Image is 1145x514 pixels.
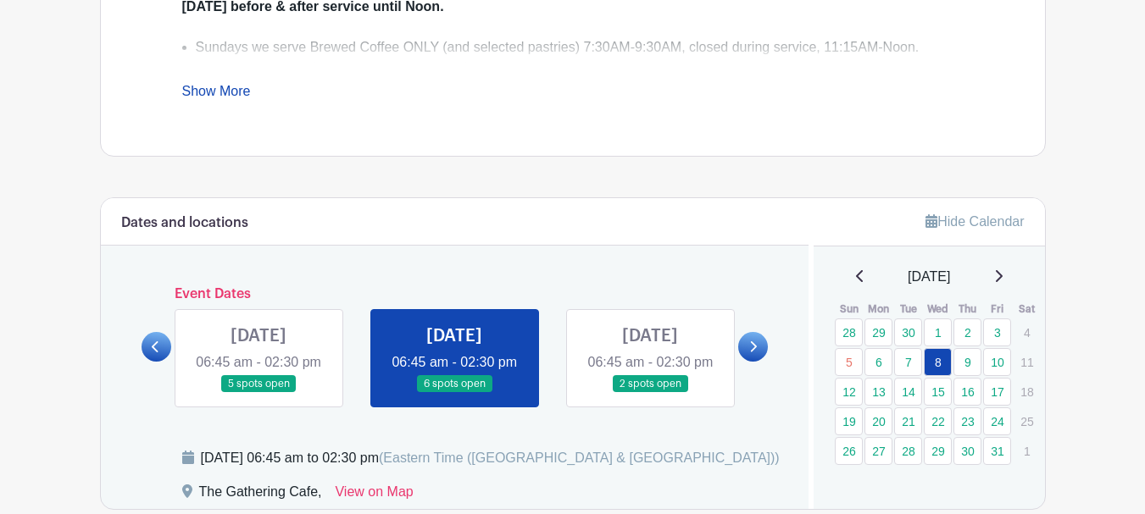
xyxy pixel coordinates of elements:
p: 25 [1013,408,1041,434]
a: 29 [864,318,892,346]
a: 23 [953,407,981,435]
a: 2 [953,318,981,346]
a: 10 [983,348,1011,376]
a: 22 [924,407,952,435]
a: 16 [953,378,981,406]
p: 18 [1013,379,1041,405]
a: View on Map [335,482,413,509]
a: 14 [894,378,922,406]
li: Volunteers are needed on all days including Sundays! [196,58,964,78]
a: Hide Calendar [925,214,1024,229]
li: Sundays we serve Brewed Coffee ONLY (and selected pastries) 7:30AM-9:30AM, closed during service,... [196,37,964,58]
a: 7 [894,348,922,376]
a: 17 [983,378,1011,406]
span: (Eastern Time ([GEOGRAPHIC_DATA] & [GEOGRAPHIC_DATA])) [379,450,780,465]
a: 30 [894,318,922,346]
th: Wed [923,301,953,318]
a: 30 [953,437,981,465]
a: 12 [835,378,863,406]
h6: Event Dates [171,286,739,302]
a: 9 [953,348,981,376]
a: 5 [835,348,863,376]
th: Tue [893,301,923,318]
th: Thu [953,301,982,318]
th: Fri [982,301,1012,318]
a: 28 [894,437,922,465]
h6: Dates and locations [121,215,248,231]
a: 19 [835,407,863,435]
th: Sat [1012,301,1042,318]
a: 3 [983,318,1011,346]
p: 4 [1013,319,1041,345]
th: Sun [834,301,864,318]
a: 26 [835,437,863,465]
a: 24 [983,407,1011,435]
a: 8 [924,348,952,376]
a: 27 [864,437,892,465]
a: 20 [864,407,892,435]
span: [DATE] [908,267,950,287]
div: The Gathering Cafe, [199,482,322,509]
th: Mon [864,301,893,318]
p: 1 [1013,438,1041,464]
a: 31 [983,437,1011,465]
p: 11 [1013,349,1041,375]
a: 21 [894,407,922,435]
a: 1 [924,318,952,346]
div: [DATE] 06:45 am to 02:30 pm [201,448,780,468]
a: 15 [924,378,952,406]
a: 6 [864,348,892,376]
a: 13 [864,378,892,406]
a: Show More [182,84,251,105]
a: 29 [924,437,952,465]
a: 28 [835,318,863,346]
